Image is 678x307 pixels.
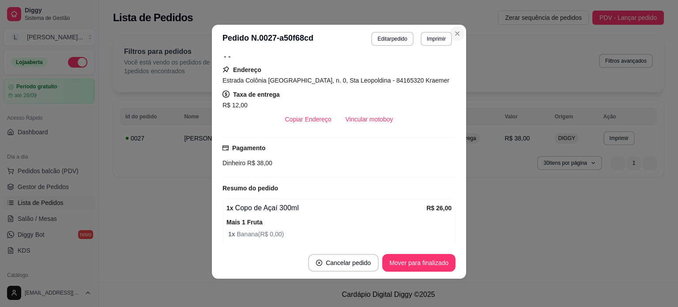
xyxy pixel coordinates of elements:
[450,27,464,41] button: Close
[421,32,452,46] button: Imprimir
[228,231,237,238] strong: 1 x
[316,260,322,266] span: close-circle
[226,205,234,212] strong: 1 x
[371,32,413,46] button: Editarpedido
[245,159,272,167] span: R$ 38,00
[233,66,261,73] strong: Endereço
[222,91,230,98] span: dollar
[278,110,339,128] button: Copiar Endereço
[222,102,248,109] span: R$ 12,00
[339,110,400,128] button: Vincular motoboy
[382,254,456,272] button: Mover para finalizado
[222,185,278,192] strong: Resumo do pedido
[226,219,263,226] strong: Mais 1 Fruta
[222,32,313,46] h3: Pedido N. 0027-a50f68cd
[226,203,426,213] div: Copo de Açaí 300ml
[426,205,452,212] strong: R$ 26,00
[222,77,449,84] span: Estrada Colônia [GEOGRAPHIC_DATA], n. 0, Sta Leopoldina - 84165320 Kraemer
[232,144,265,152] strong: Pagamento
[222,159,245,167] span: Dinheiro
[233,91,280,98] strong: Taxa de entrega
[222,66,230,73] span: pushpin
[228,229,452,239] span: Banana ( R$ 0,00 )
[308,254,379,272] button: close-circleCancelar pedido
[222,145,229,151] span: credit-card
